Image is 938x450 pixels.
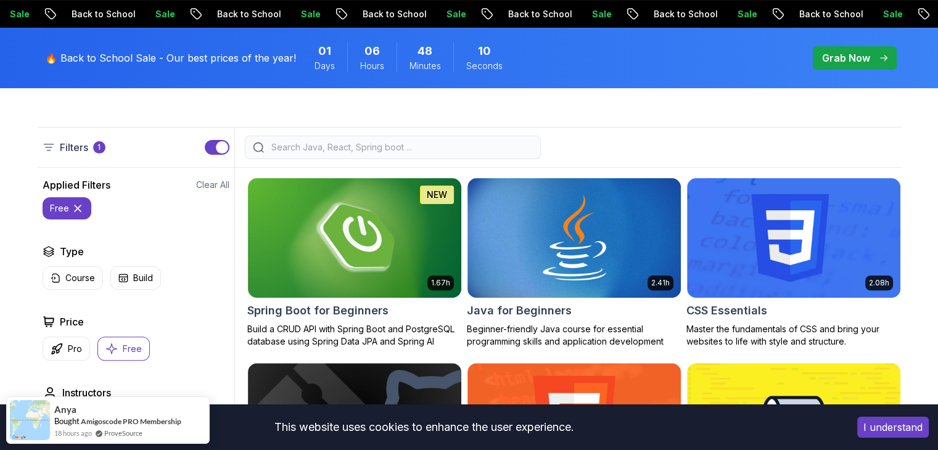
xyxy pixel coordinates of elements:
span: Minutes [409,60,441,72]
span: Bought [54,416,80,426]
p: 1.67h [431,278,450,288]
h2: CSS Essentials [686,302,767,319]
p: Back to School [232,8,316,20]
button: Pro [43,337,90,361]
p: Sale [898,8,937,20]
img: Java for Beginners card [467,178,681,298]
p: 2.08h [869,278,889,288]
span: 18 hours ago [54,428,92,438]
button: Build [110,266,161,290]
img: Spring Boot for Beginners card [248,178,461,298]
button: Accept cookies [857,417,929,438]
span: Days [315,60,335,72]
a: Amigoscode PRO Membership [81,417,181,426]
h2: Java for Beginners [467,302,572,319]
a: Spring Boot for Beginners card1.67hNEWSpring Boot for BeginnersBuild a CRUD API with Spring Boot ... [247,178,462,348]
button: free [43,197,91,219]
p: 🔥 Back to School Sale - Our best prices of the year! [45,51,296,65]
p: Pro [68,343,82,355]
p: Back to School [814,8,898,20]
p: Free [123,343,142,355]
p: Back to School [377,8,461,20]
span: 48 Minutes [418,43,432,60]
p: Sale [25,8,64,20]
p: NEW [427,189,447,201]
img: provesource social proof notification image [10,400,50,440]
p: Back to School [86,8,170,20]
p: 2.41h [651,278,670,288]
h2: Applied Filters [43,178,110,192]
p: Sale [607,8,646,20]
div: This website uses cookies to enhance the user experience. [9,414,839,441]
span: 10 Seconds [478,43,491,60]
h2: Price [60,314,84,329]
p: Back to School [523,8,607,20]
h2: Type [60,244,84,259]
p: Build a CRUD API with Spring Boot and PostgreSQL database using Spring Data JPA and Spring AI [247,323,462,348]
p: Master the fundamentals of CSS and bring your websites to life with style and structure. [686,323,901,348]
p: Sale [752,8,792,20]
a: ProveSource [104,428,142,438]
p: Back to School [669,8,752,20]
a: Java for Beginners card2.41hJava for BeginnersBeginner-friendly Java course for essential program... [467,178,681,348]
p: Beginner-friendly Java course for essential programming skills and application development [467,323,681,348]
p: free [50,202,69,215]
button: Course [43,266,103,290]
button: Free [97,337,150,361]
h2: Instructors [62,385,111,400]
button: Clear All [196,179,229,191]
p: Course [65,272,95,284]
p: Grab Now [822,51,870,65]
span: 6 Hours [364,43,380,60]
span: Hours [360,60,384,72]
span: Anya [54,404,76,415]
a: CSS Essentials card2.08hCSS EssentialsMaster the fundamentals of CSS and bring your websites to l... [686,178,901,348]
img: CSS Essentials card [687,178,900,298]
p: Sale [170,8,210,20]
input: Search Java, React, Spring boot ... [269,141,533,153]
span: 1 Days [318,43,331,60]
p: Sale [316,8,355,20]
h2: Spring Boot for Beginners [247,302,389,319]
p: Filters [60,140,88,155]
p: Build [133,272,153,284]
p: Sale [461,8,501,20]
span: Seconds [466,60,503,72]
p: 1 [97,142,101,152]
